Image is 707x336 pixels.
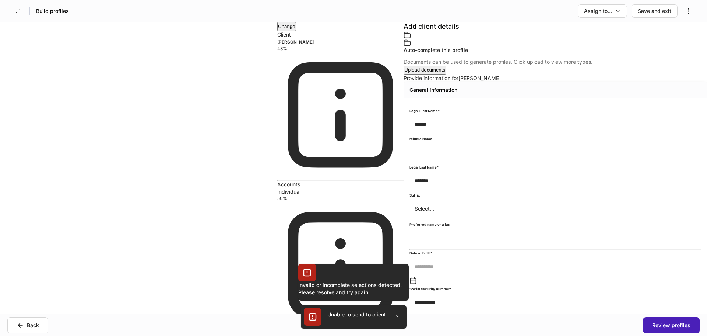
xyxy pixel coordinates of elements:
[404,66,445,74] div: Upload documents
[578,4,627,18] button: Assign to...
[277,38,404,46] h5: [PERSON_NAME]
[409,221,450,228] h6: Preferred name or alias
[404,54,707,66] div: Documents can be used to generate profiles. Click upload to view more types.
[643,317,700,333] button: Review profiles
[409,164,439,171] h6: Legal Last Name
[27,322,39,329] div: Back
[632,4,678,18] button: Save and exit
[7,317,48,333] button: Back
[409,312,555,320] p: show
[584,7,612,15] div: Assign to...
[298,281,409,296] div: Invalid or incomplete selections detected. Please resolve and try again.
[409,199,572,219] div: Select...
[278,23,295,30] div: Change
[404,46,707,54] div: Auto-complete this profile
[409,285,451,293] h6: Social security number
[277,31,404,38] div: Client
[277,188,404,330] a: Individual50%
[277,38,404,180] a: [PERSON_NAME]43%
[652,322,690,329] div: Review profiles
[409,192,420,199] h6: Suffix
[277,181,404,188] div: Accounts
[277,46,404,52] p: 43%
[409,135,432,143] h6: Middle Name
[409,86,457,94] h5: General information
[638,7,671,15] div: Save and exit
[277,188,404,195] p: Individual
[404,66,446,75] button: Upload documents
[404,75,707,82] div: Provide information for [PERSON_NAME]
[404,22,707,31] h4: Add client details
[277,195,404,201] p: 50%
[409,107,440,115] h6: Legal First Name
[36,7,69,15] h5: Build profiles
[277,22,296,31] button: Change
[409,250,432,257] h6: Date of birth
[327,311,386,318] div: Unable to send to client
